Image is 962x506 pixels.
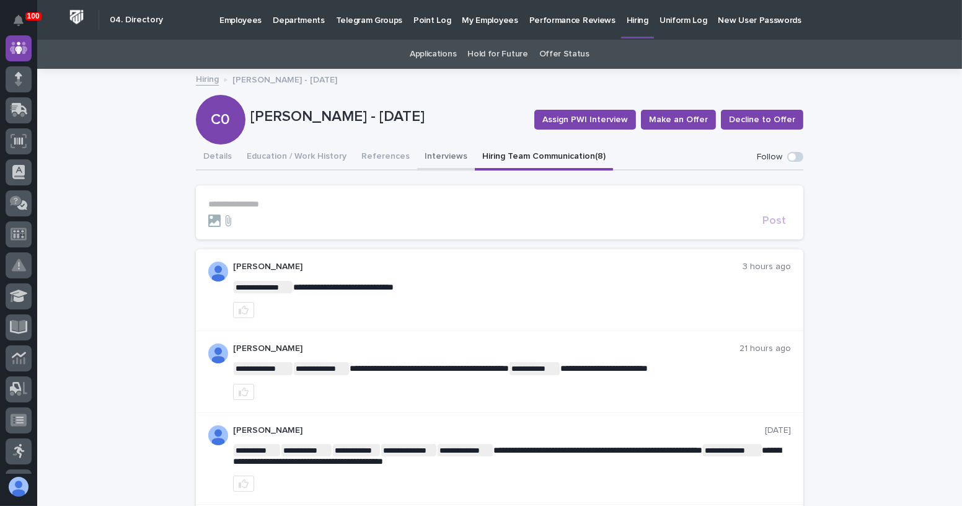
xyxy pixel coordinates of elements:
p: [PERSON_NAME] [233,262,743,272]
button: Post [757,215,791,226]
button: References [354,144,417,171]
h2: 04. Directory [110,15,163,25]
button: Make an Offer [641,110,716,130]
div: Notifications100 [15,15,32,35]
a: Offer Status [539,40,589,69]
button: Assign PWI Interview [534,110,636,130]
p: 21 hours ago [739,344,791,354]
p: [PERSON_NAME] - [DATE] [232,72,337,86]
p: [PERSON_NAME] - [DATE] [250,108,524,126]
p: [DATE] [765,425,791,436]
button: Decline to Offer [721,110,803,130]
button: Details [196,144,239,171]
img: AOh14GiWKAYVPIbfHyIkyvX2hiPF8_WCcz-HU3nlZscn=s96-c [208,425,228,445]
button: like this post [233,384,254,400]
button: users-avatar [6,474,32,500]
a: Hold for Future [467,40,527,69]
img: AOh14GiWKAYVPIbfHyIkyvX2hiPF8_WCcz-HU3nlZscn=s96-c [208,344,228,363]
img: AOh14GjpcA6ydKGAvwfezp8OhN30Q3_1BHk5lQOeczEvCIoEuGETHm2tT-JUDAHyqffuBe4ae2BInEDZwLlH3tcCd_oYlV_i4... [208,262,228,282]
p: [PERSON_NAME] [233,344,739,354]
span: Assign PWI Interview [542,113,628,126]
img: Workspace Logo [65,6,88,29]
button: Education / Work History [239,144,354,171]
p: 100 [27,12,40,20]
span: Post [762,215,786,226]
button: Notifications [6,7,32,33]
span: Decline to Offer [729,113,795,126]
div: C0 [196,61,245,128]
a: Hiring [196,71,219,86]
span: Make an Offer [649,113,708,126]
a: Applications [410,40,456,69]
button: Hiring Team Communication (8) [475,144,613,171]
p: 3 hours ago [743,262,791,272]
button: like this post [233,476,254,492]
p: [PERSON_NAME] [233,425,765,436]
button: Interviews [417,144,475,171]
button: like this post [233,302,254,318]
p: Follow [757,152,782,162]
